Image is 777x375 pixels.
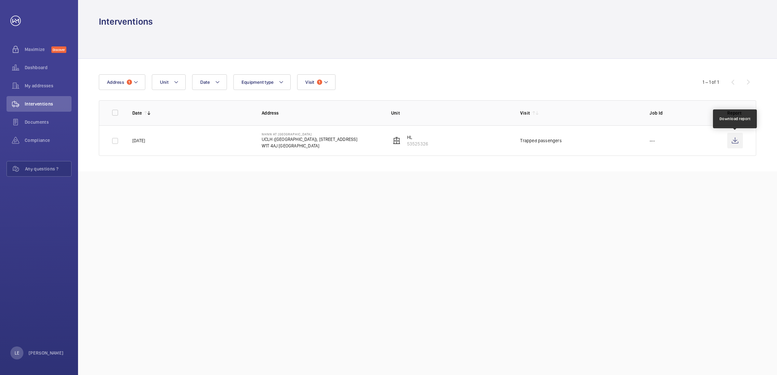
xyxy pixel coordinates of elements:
p: HL [407,134,428,141]
button: Equipment type [233,74,291,90]
p: Unit [391,110,510,116]
div: Download report [719,116,751,122]
span: Documents [25,119,72,125]
span: Maximize [25,46,51,53]
p: 53525326 [407,141,428,147]
div: 1 – 1 of 1 [703,79,719,85]
span: Equipment type [242,80,274,85]
button: Date [192,74,227,90]
span: 1 [127,80,132,85]
p: Address [262,110,381,116]
p: --- [650,137,655,144]
span: Interventions [25,101,72,107]
p: Visit [520,110,530,116]
img: elevator.svg [393,137,401,144]
h1: Interventions [99,16,153,28]
span: Address [107,80,124,85]
span: My addresses [25,82,72,89]
span: Visit [305,80,314,85]
button: Unit [152,74,186,90]
button: Visit1 [297,74,335,90]
span: Dashboard [25,64,72,71]
span: Date [200,80,210,85]
span: Any questions ? [25,166,71,172]
p: UCLH ([GEOGRAPHIC_DATA]), [STREET_ADDRESS] [262,136,358,143]
span: 1 [317,80,322,85]
div: Trapped passengers [520,137,561,144]
p: [PERSON_NAME] [29,350,64,356]
button: Address1 [99,74,145,90]
span: Discover [51,46,66,53]
span: Compliance [25,137,72,144]
span: Unit [160,80,168,85]
p: Job Id [650,110,717,116]
p: LE [15,350,19,356]
p: Date [132,110,142,116]
p: NHNN at [GEOGRAPHIC_DATA] [262,132,358,136]
p: W1T 4AJ [GEOGRAPHIC_DATA] [262,143,358,149]
p: [DATE] [132,137,145,144]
